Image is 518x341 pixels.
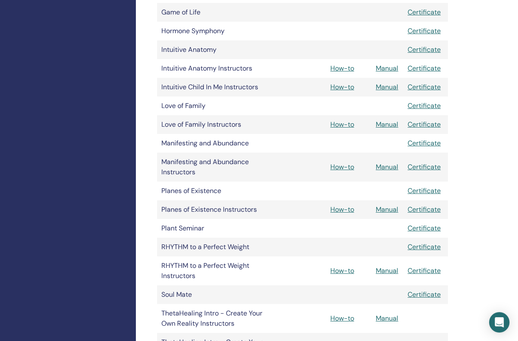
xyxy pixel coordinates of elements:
td: RHYTHM to a Perfect Weight Instructors [157,256,280,285]
a: Manual [376,82,398,91]
td: Intuitive Child In Me Instructors [157,78,280,97]
a: Certificate [408,101,441,110]
td: ThetaHealing Intro - Create Your Own Reality Instructors [157,304,280,333]
td: Soul Mate [157,285,280,304]
a: Manual [376,120,398,129]
a: How-to [330,266,354,275]
td: Planes of Existence [157,182,280,200]
a: Certificate [408,139,441,148]
a: Certificate [408,8,441,17]
a: Manual [376,266,398,275]
a: Certificate [408,26,441,35]
a: How-to [330,162,354,171]
a: How-to [330,205,354,214]
td: Manifesting and Abundance [157,134,280,153]
td: Intuitive Anatomy Instructors [157,59,280,78]
a: Certificate [408,205,441,214]
a: Certificate [408,64,441,73]
a: Certificate [408,162,441,171]
td: Love of Family [157,97,280,115]
a: Manual [376,64,398,73]
td: Plant Seminar [157,219,280,238]
td: Hormone Symphony [157,22,280,40]
a: Certificate [408,266,441,275]
a: Certificate [408,120,441,129]
a: Certificate [408,186,441,195]
a: Certificate [408,45,441,54]
a: Certificate [408,82,441,91]
a: Certificate [408,290,441,299]
a: How-to [330,120,354,129]
div: Open Intercom Messenger [489,312,510,332]
a: How-to [330,82,354,91]
a: Certificate [408,242,441,251]
a: How-to [330,64,354,73]
a: Manual [376,205,398,214]
a: Manual [376,314,398,323]
td: Game of Life [157,3,280,22]
a: How-to [330,314,354,323]
td: Planes of Existence Instructors [157,200,280,219]
a: Certificate [408,224,441,233]
td: Intuitive Anatomy [157,40,280,59]
td: Manifesting and Abundance Instructors [157,153,280,182]
td: RHYTHM to a Perfect Weight [157,238,280,256]
a: Manual [376,162,398,171]
td: Love of Family Instructors [157,115,280,134]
